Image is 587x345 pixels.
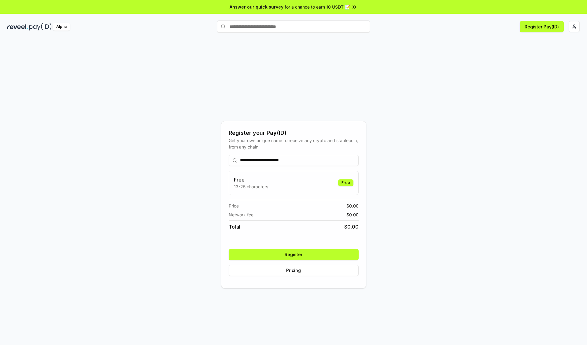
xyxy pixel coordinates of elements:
[346,203,359,209] span: $ 0.00
[234,183,268,190] p: 13-25 characters
[230,4,283,10] span: Answer our quick survey
[229,203,239,209] span: Price
[229,265,359,276] button: Pricing
[346,211,359,218] span: $ 0.00
[229,249,359,260] button: Register
[229,137,359,150] div: Get your own unique name to receive any crypto and stablecoin, from any chain
[29,23,52,31] img: pay_id
[344,223,359,230] span: $ 0.00
[520,21,564,32] button: Register Pay(ID)
[285,4,350,10] span: for a chance to earn 10 USDT 📝
[53,23,70,31] div: Alpha
[338,179,353,186] div: Free
[229,211,253,218] span: Network fee
[7,23,28,31] img: reveel_dark
[229,223,240,230] span: Total
[229,129,359,137] div: Register your Pay(ID)
[234,176,268,183] h3: Free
